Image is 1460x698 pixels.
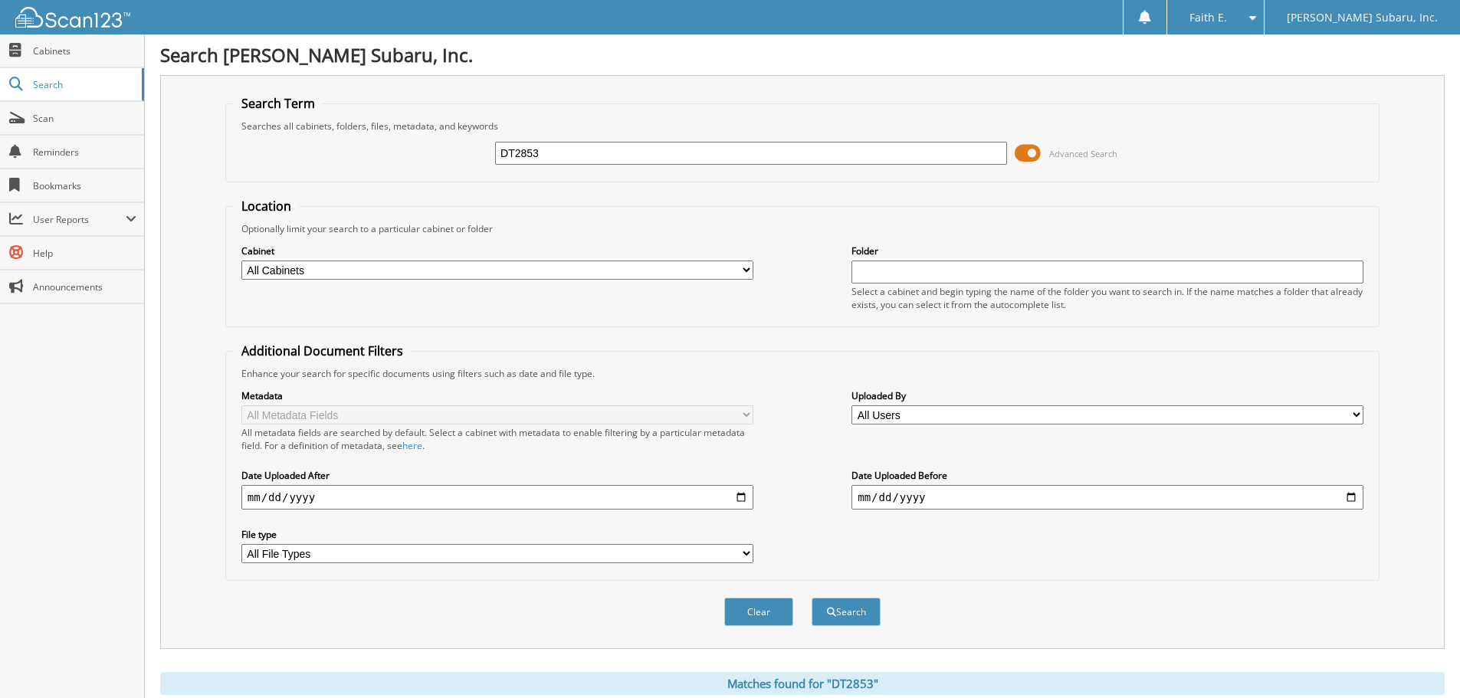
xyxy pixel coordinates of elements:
[33,146,136,159] span: Reminders
[851,469,1363,482] label: Date Uploaded Before
[1049,148,1117,159] span: Advanced Search
[241,528,753,541] label: File type
[1287,13,1438,22] span: [PERSON_NAME] Subaru, Inc.
[241,426,753,452] div: All metadata fields are searched by default. Select a cabinet with metadata to enable filtering b...
[402,439,422,452] a: here
[33,179,136,192] span: Bookmarks
[241,389,753,402] label: Metadata
[33,112,136,125] span: Scan
[33,213,126,226] span: User Reports
[241,244,753,257] label: Cabinet
[15,7,130,28] img: scan123-logo-white.svg
[33,280,136,293] span: Announcements
[234,95,323,112] legend: Search Term
[851,244,1363,257] label: Folder
[812,598,881,626] button: Search
[234,342,411,359] legend: Additional Document Filters
[160,42,1445,67] h1: Search [PERSON_NAME] Subaru, Inc.
[724,598,793,626] button: Clear
[234,367,1371,380] div: Enhance your search for specific documents using filters such as date and file type.
[241,469,753,482] label: Date Uploaded After
[33,78,134,91] span: Search
[160,672,1445,695] div: Matches found for "DT2853"
[1383,624,1460,698] iframe: Chat Widget
[33,44,136,57] span: Cabinets
[234,120,1371,133] div: Searches all cabinets, folders, files, metadata, and keywords
[851,389,1363,402] label: Uploaded By
[234,198,299,215] legend: Location
[851,285,1363,311] div: Select a cabinet and begin typing the name of the folder you want to search in. If the name match...
[234,222,1371,235] div: Optionally limit your search to a particular cabinet or folder
[851,485,1363,510] input: end
[1189,13,1227,22] span: Faith E.
[241,485,753,510] input: start
[33,247,136,260] span: Help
